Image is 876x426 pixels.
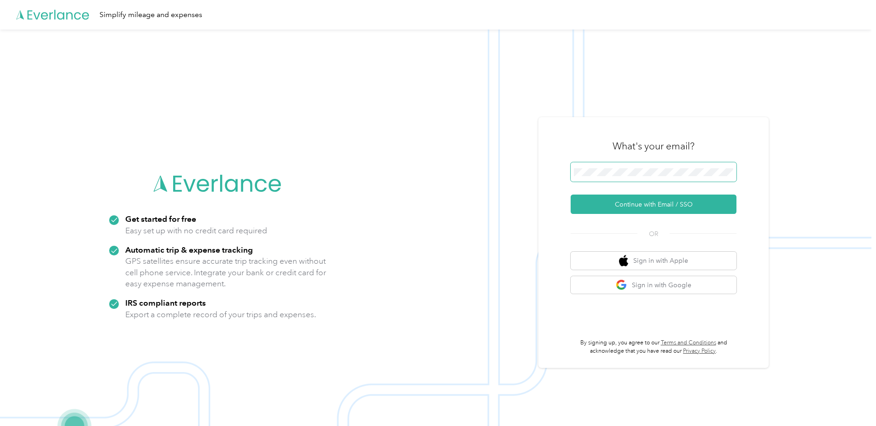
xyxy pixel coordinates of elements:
p: By signing up, you agree to our and acknowledge that you have read our . [571,339,736,355]
strong: Get started for free [125,214,196,224]
button: google logoSign in with Google [571,276,736,294]
a: Privacy Policy [683,348,716,355]
p: Easy set up with no credit card required [125,225,267,237]
span: OR [637,229,670,239]
img: apple logo [619,255,628,266]
p: GPS satellites ensure accurate trip tracking even without cell phone service. Integrate your bank... [125,255,327,290]
p: Export a complete record of your trips and expenses. [125,309,316,320]
a: Terms and Conditions [661,339,716,346]
img: google logo [616,279,627,291]
strong: Automatic trip & expense tracking [125,245,253,254]
h3: What's your email? [613,140,695,153]
button: Continue with Email / SSO [571,195,736,214]
button: apple logoSign in with Apple [571,252,736,270]
strong: IRS compliant reports [125,298,206,308]
div: Simplify mileage and expenses [99,9,202,21]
